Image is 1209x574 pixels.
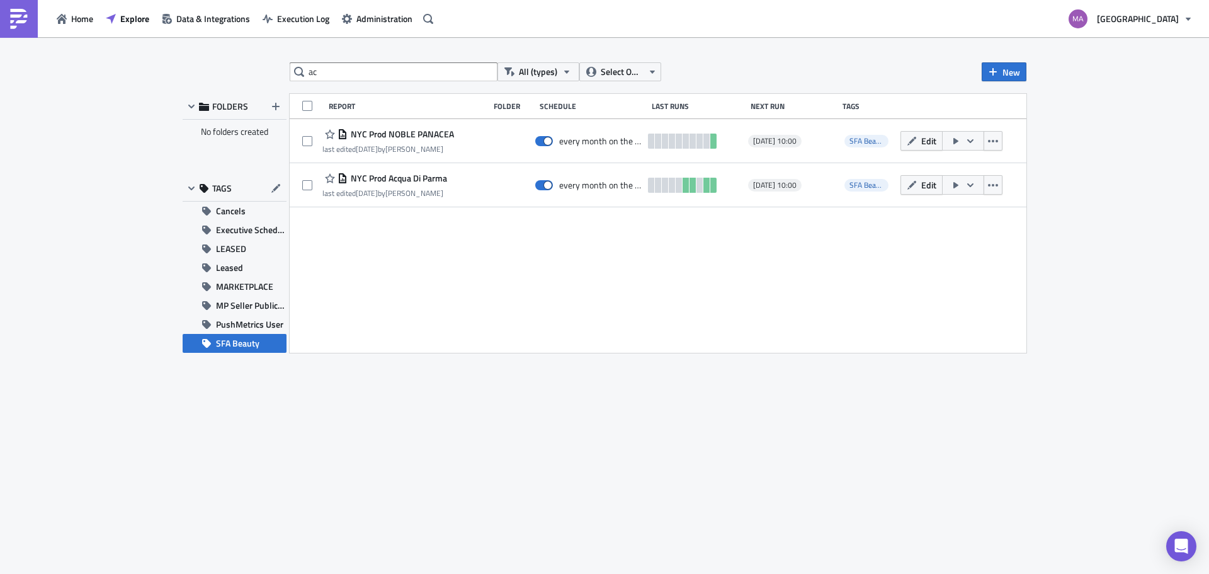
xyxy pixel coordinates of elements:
span: Edit [921,134,936,147]
span: Administration [356,12,412,25]
span: Leased [216,258,243,277]
span: Executive Schedule [216,221,287,239]
input: Search Reports [290,62,497,81]
span: TAGS [212,183,232,194]
span: NYC Prod Acqua Di Parma [348,173,447,184]
button: Edit [900,131,943,151]
button: Execution Log [256,9,336,28]
span: SFA Beauty [849,135,886,147]
button: New [982,62,1026,81]
span: [GEOGRAPHIC_DATA] [1097,12,1179,25]
span: Explore [120,12,149,25]
button: MARKETPLACE [183,277,287,296]
span: All (types) [519,65,557,79]
span: [DATE] 10:00 [753,136,797,146]
button: Cancels [183,202,287,221]
button: Home [50,9,99,28]
div: Open Intercom Messenger [1166,531,1196,561]
span: [DATE] 10:00 [753,180,797,190]
button: Explore [99,9,156,28]
div: No folders created [183,120,287,144]
div: Next Run [751,101,837,111]
span: SFA Beauty [844,179,888,192]
span: Data & Integrations [176,12,250,25]
span: FOLDERS [212,101,248,112]
span: LEASED [216,239,246,258]
button: Administration [336,9,419,28]
time: 2025-10-03T17:51:30Z [356,187,378,199]
div: every month on the 6th [559,135,642,147]
button: [GEOGRAPHIC_DATA] [1061,5,1200,33]
button: Executive Schedule [183,221,287,239]
span: Edit [921,178,936,192]
button: Select Owner [579,62,661,81]
button: All (types) [497,62,579,81]
div: last edited by [PERSON_NAME] [322,144,454,154]
span: Home [71,12,93,25]
button: Leased [183,258,287,277]
button: Edit [900,175,943,195]
button: MP Seller Publications [183,296,287,315]
div: every month on the 6th [559,180,642,191]
button: PushMetrics User [183,315,287,334]
button: SFA Beauty [183,334,287,353]
span: MP Seller Publications [216,296,287,315]
div: Folder [494,101,533,111]
span: MARKETPLACE [216,277,273,296]
div: last edited by [PERSON_NAME] [322,188,447,198]
span: Select Owner [601,65,643,79]
div: Report [329,101,487,111]
img: PushMetrics [9,9,29,29]
span: SFA Beauty [844,135,888,147]
button: LEASED [183,239,287,258]
span: PushMetrics User [216,315,283,334]
span: NYC Prod NOBLE PANACEA [348,129,454,140]
div: Tags [843,101,895,111]
div: Last Runs [652,101,744,111]
time: 2025-09-29T19:31:53Z [356,143,378,155]
span: Cancels [216,202,246,221]
span: Execution Log [277,12,329,25]
span: SFA Beauty [849,179,886,191]
div: Schedule [540,101,645,111]
img: Avatar [1067,8,1089,30]
span: New [1002,66,1020,79]
button: Data & Integrations [156,9,256,28]
span: SFA Beauty [216,334,259,353]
